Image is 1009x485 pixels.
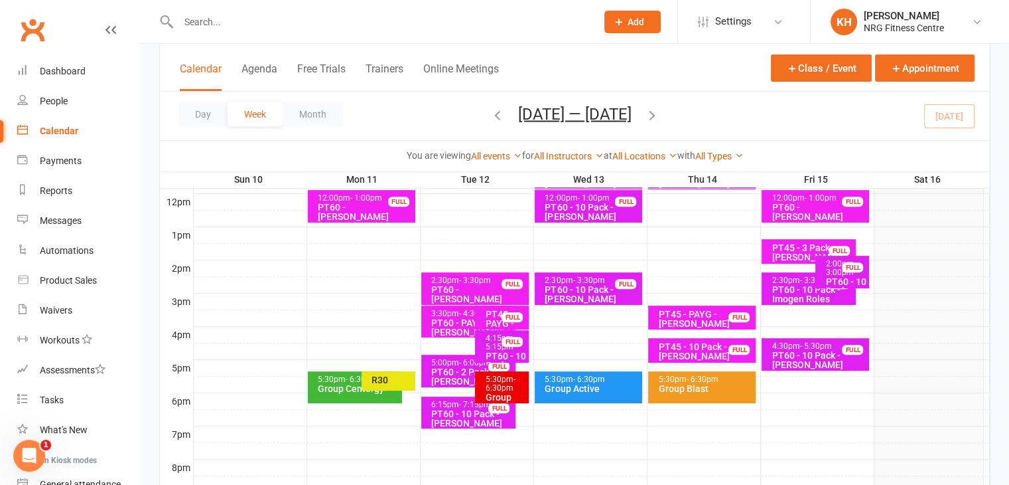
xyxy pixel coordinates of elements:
div: Messages [40,215,82,226]
a: Clubworx [16,13,49,47]
div: 5:30pm [484,375,526,393]
div: FULL [842,345,863,355]
div: PT45 - 3 Pack - [PERSON_NAME] [771,243,853,262]
th: 5pm [160,359,193,376]
div: 5:30pm [657,375,753,384]
div: 4:30pm [771,342,866,351]
span: - 3:30pm [572,276,604,285]
span: - 7:15pm [459,400,491,409]
div: FULL [615,279,636,289]
a: All events [471,151,522,161]
div: PT60 - 2 Pack - [PERSON_NAME] [431,367,513,386]
div: PT45 - 10 Pack - [PERSON_NAME] [657,342,753,361]
div: Waivers [40,305,72,316]
a: All Instructors [534,151,604,161]
th: 6pm [160,393,193,409]
div: PT45 - PAYG - [PERSON_NAME] [657,310,753,328]
a: Payments [17,146,140,176]
div: FULL [829,246,850,256]
button: [DATE] — [DATE] [518,104,632,123]
input: Search... [174,13,587,31]
div: 2:30pm [544,276,639,285]
div: 2:30pm [771,276,853,285]
button: Agenda [241,62,277,91]
div: FULL [502,279,523,289]
span: - 5:15pm [485,334,515,351]
div: PT60 - PAYG - [PERSON_NAME] [431,318,513,337]
div: R30 [371,375,413,385]
th: 1pm [160,227,193,243]
th: Sat 16 [874,171,984,188]
div: What's New [40,425,88,435]
div: Product Sales [40,275,97,286]
div: FULL [728,345,750,355]
span: - 3:30pm [799,276,831,285]
div: 12:00pm [544,194,639,203]
div: 3:30pm [431,310,513,318]
div: 12:00pm [317,194,413,203]
div: Dashboard [40,66,86,76]
div: FULL [842,197,863,207]
a: Product Sales [17,266,140,296]
th: Wed 13 [533,171,647,188]
th: Mon 11 [306,171,420,188]
div: [PERSON_NAME] [864,10,944,22]
span: - 1:00pm [350,193,382,203]
th: 12pm [160,193,193,210]
button: Trainers [366,62,403,91]
span: - 4:30pm [459,309,491,318]
div: 5:30pm [544,375,639,384]
div: FULL [728,312,750,322]
div: Group Centergy [317,384,399,393]
a: Automations [17,236,140,266]
span: - 3:00pm [825,259,855,277]
strong: at [604,150,612,161]
div: 5:30pm [317,375,399,384]
span: - 5:30pm [799,341,831,351]
div: 12:00pm [771,194,866,203]
a: People [17,86,140,116]
span: - 1:00pm [804,193,836,203]
a: Workouts [17,326,140,355]
strong: You are viewing [407,150,471,161]
th: Sun 10 [193,171,306,188]
div: PT60 - 10 Pack - [PERSON_NAME] [825,277,866,305]
span: - 6:30pm [686,375,718,384]
button: Appointment [875,54,975,82]
a: All Locations [612,151,677,161]
a: What's New [17,415,140,445]
div: FULL [502,337,523,347]
a: Tasks [17,385,140,415]
th: Thu 14 [647,171,760,188]
div: FULL [388,197,409,207]
div: Group Blast [657,384,753,393]
button: Week [228,102,283,126]
div: FULL [842,262,863,272]
div: FULL [502,312,523,322]
div: FULL [488,403,509,413]
th: Tue 12 [420,171,533,188]
strong: with [677,150,695,161]
span: - 1:00pm [577,193,609,203]
th: 8pm [160,459,193,476]
div: PT60 - 10 Pack - [PERSON_NAME] [544,203,639,221]
div: PT45 - PAYG - [PERSON_NAME] [484,310,526,338]
div: KH [831,9,857,35]
a: Calendar [17,116,140,146]
div: 2:00pm [825,260,866,277]
button: Calendar [180,62,222,91]
span: - 3:30pm [459,276,491,285]
div: FULL [615,197,636,207]
span: 1 [40,440,51,450]
span: Settings [715,7,752,37]
div: 2:30pm [431,276,526,285]
a: Reports [17,176,140,206]
th: Fri 15 [760,171,874,188]
button: Class / Event [771,54,872,82]
strong: for [522,150,534,161]
button: Day [178,102,228,126]
button: Free Trials [297,62,346,91]
div: 4:15pm [484,334,526,351]
div: Assessments [40,365,105,375]
th: 7pm [160,426,193,442]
